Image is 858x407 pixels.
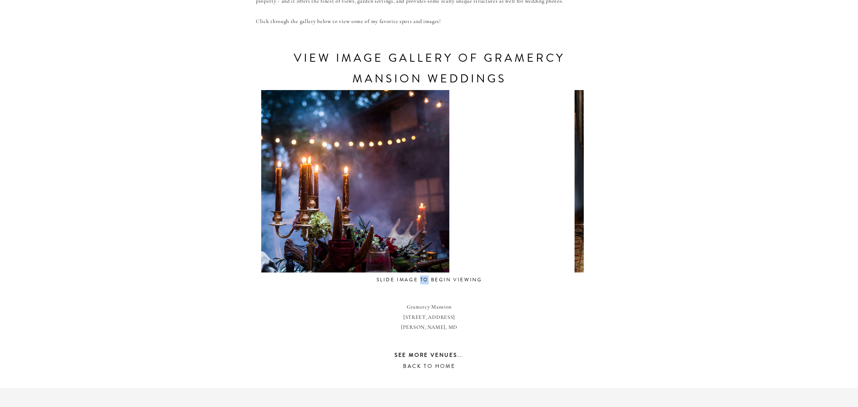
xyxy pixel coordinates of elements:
[358,362,500,373] a: back to home
[358,276,500,287] h3: slide image to begin viewing
[278,48,580,110] h3: view image gallery of Gramercy mansion weddings
[358,351,500,362] a: see more venues...
[375,302,483,341] a: Gramercy Mansion[STREET_ADDRESS][PERSON_NAME], MD
[395,351,462,359] b: see more venues..
[358,351,500,362] h3: .
[375,302,483,341] p: Gramercy Mansion [STREET_ADDRESS] [PERSON_NAME], MD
